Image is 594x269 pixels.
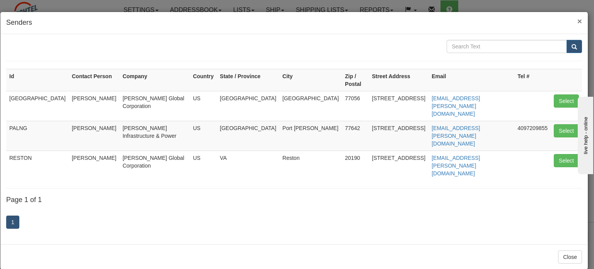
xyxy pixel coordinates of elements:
td: [PERSON_NAME] Infrastructure & Power [119,121,190,151]
a: [EMAIL_ADDRESS][PERSON_NAME][DOMAIN_NAME] [432,125,480,147]
td: Reston [279,151,342,180]
th: Street Address [369,69,428,91]
td: [PERSON_NAME] Global Corporation [119,91,190,121]
td: [GEOGRAPHIC_DATA] [217,121,280,151]
td: US [190,151,217,180]
th: Tel # [514,69,551,91]
button: Select [554,154,579,167]
td: [PERSON_NAME] [69,91,119,121]
td: 77056 [342,91,369,121]
td: US [190,121,217,151]
a: [EMAIL_ADDRESS][PERSON_NAME][DOMAIN_NAME] [432,95,480,117]
td: [GEOGRAPHIC_DATA] [217,91,280,121]
td: VA [217,151,280,180]
td: 4097209855 [514,121,551,151]
input: Search Text [447,40,567,53]
iframe: chat widget [576,95,593,174]
td: [STREET_ADDRESS] [369,151,428,180]
td: 20190 [342,151,369,180]
td: 77642 [342,121,369,151]
td: [PERSON_NAME] [69,121,119,151]
h4: Page 1 of 1 [6,196,582,204]
td: RESTON [6,151,69,180]
th: Company [119,69,190,91]
td: [STREET_ADDRESS] [369,91,428,121]
th: Country [190,69,217,91]
td: [GEOGRAPHIC_DATA] [279,91,342,121]
button: Close [577,17,582,25]
th: Email [428,69,514,91]
span: × [577,17,582,26]
th: Zip / Postal [342,69,369,91]
td: Port [PERSON_NAME] [279,121,342,151]
a: [EMAIL_ADDRESS][PERSON_NAME][DOMAIN_NAME] [432,155,480,176]
th: Contact Person [69,69,119,91]
td: [GEOGRAPHIC_DATA] [6,91,69,121]
td: [STREET_ADDRESS] [369,121,428,151]
button: Select [554,94,579,108]
th: Id [6,69,69,91]
td: US [190,91,217,121]
td: [PERSON_NAME] Global Corporation [119,151,190,180]
h4: Senders [6,18,582,28]
div: live help - online [6,7,72,12]
a: 1 [6,216,19,229]
th: State / Province [217,69,280,91]
button: Close [558,250,582,264]
th: City [279,69,342,91]
td: [PERSON_NAME] [69,151,119,180]
button: Select [554,124,579,137]
td: PALNG [6,121,69,151]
